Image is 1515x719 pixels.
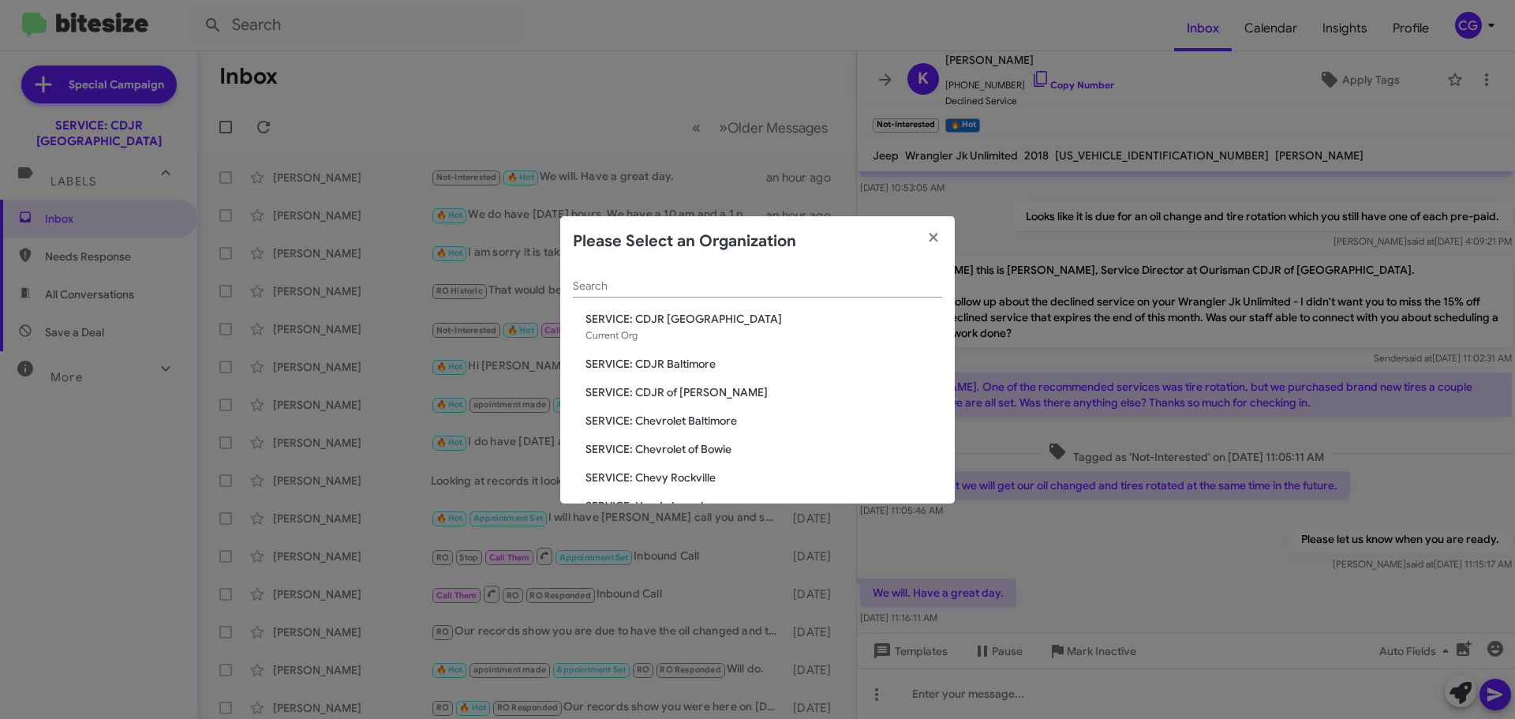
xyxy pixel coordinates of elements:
[585,441,942,457] span: SERVICE: Chevrolet of Bowie
[585,311,942,327] span: SERVICE: CDJR [GEOGRAPHIC_DATA]
[585,329,638,341] span: Current Org
[585,413,942,429] span: SERVICE: Chevrolet Baltimore
[585,498,942,514] span: SERVICE: Honda Laurel
[585,384,942,400] span: SERVICE: CDJR of [PERSON_NAME]
[585,356,942,372] span: SERVICE: CDJR Baltimore
[585,470,942,485] span: SERVICE: Chevy Rockville
[573,229,796,254] h2: Please Select an Organization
